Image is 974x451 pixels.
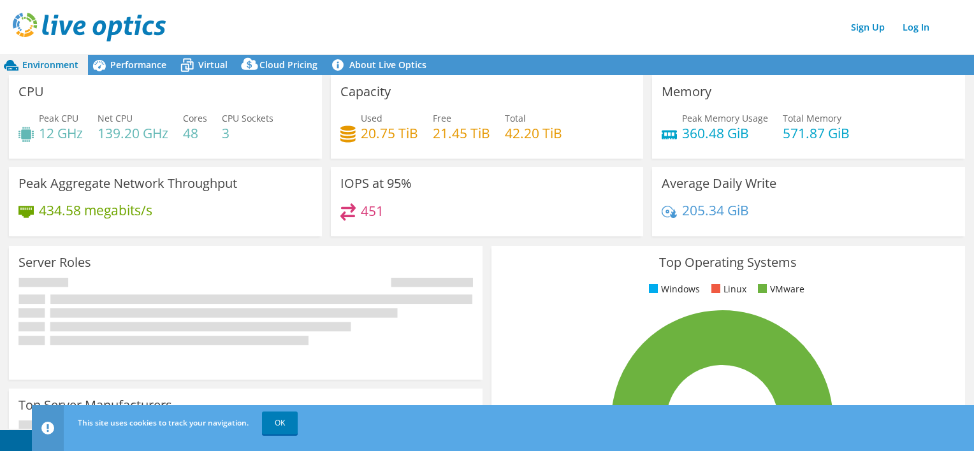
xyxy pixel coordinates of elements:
h3: Average Daily Write [662,176,776,190]
h3: Top Server Manufacturers [18,398,172,412]
h4: 451 [361,204,384,218]
span: Cores [183,112,207,124]
li: VMware [755,282,804,296]
h4: 360.48 GiB [682,126,768,140]
h3: Peak Aggregate Network Throughput [18,176,237,190]
a: Log In [896,18,936,36]
h4: 434.58 megabits/s [39,203,152,217]
h4: 3 [222,126,273,140]
span: Peak Memory Usage [682,112,768,124]
span: Performance [110,59,166,71]
h3: Server Roles [18,255,91,269]
h4: 48 [183,126,207,140]
span: Free [433,112,451,124]
a: About Live Optics [327,55,436,75]
h4: 139.20 GHz [98,126,168,140]
li: Linux [708,282,746,296]
span: Net CPU [98,112,133,124]
span: CPU Sockets [222,112,273,124]
span: This site uses cookies to track your navigation. [78,417,249,428]
span: Environment [22,59,78,71]
h3: CPU [18,85,44,99]
h3: Capacity [340,85,391,99]
span: Total [505,112,526,124]
span: Used [361,112,382,124]
h3: IOPS at 95% [340,176,412,190]
h4: 20.75 TiB [361,126,418,140]
h4: 205.34 GiB [682,203,749,217]
a: OK [262,412,298,434]
h3: Memory [662,85,711,99]
h4: 12 GHz [39,126,83,140]
span: Cloud Pricing [259,59,317,71]
span: Virtual [198,59,228,71]
h4: 42.20 TiB [505,126,562,140]
span: Peak CPU [39,112,78,124]
li: Windows [646,282,700,296]
a: Sign Up [845,18,891,36]
h4: 21.45 TiB [433,126,490,140]
img: live_optics_svg.svg [13,13,166,41]
h3: Top Operating Systems [501,255,956,269]
h4: 571.87 GiB [783,126,850,140]
span: Total Memory [783,112,841,124]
